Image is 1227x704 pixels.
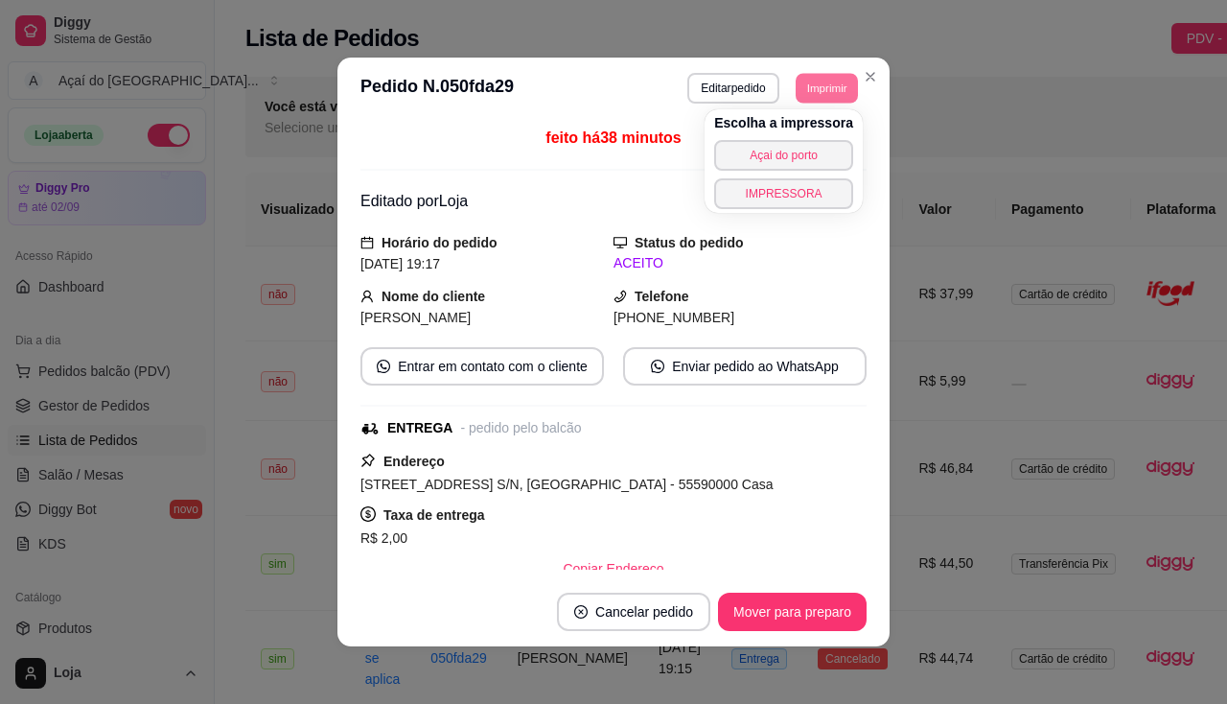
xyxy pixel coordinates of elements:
[796,73,858,103] button: Imprimir
[651,360,664,373] span: whats-app
[714,113,853,132] h4: Escolha a impressora
[360,73,514,104] h3: Pedido N. 050fda29
[360,290,374,303] span: user
[714,178,853,209] button: IMPRESSORA
[613,253,867,273] div: ACEITO
[635,235,744,250] strong: Status do pedido
[360,477,774,492] span: [STREET_ADDRESS] S/N, [GEOGRAPHIC_DATA] - 55590000 Casa
[383,507,485,523] strong: Taxa de entrega
[360,256,440,271] span: [DATE] 19:17
[360,453,376,468] span: pushpin
[613,290,627,303] span: phone
[382,235,498,250] strong: Horário do pedido
[360,530,407,546] span: R$ 2,00
[545,129,681,146] span: feito há 38 minutos
[557,593,710,631] button: close-circleCancelar pedido
[718,593,867,631] button: Mover para preparo
[574,605,588,619] span: close-circle
[360,310,471,325] span: [PERSON_NAME]
[613,236,627,249] span: desktop
[360,506,376,522] span: dollar
[382,289,485,304] strong: Nome do cliente
[635,289,689,304] strong: Telefone
[547,550,679,588] button: Copiar Endereço
[360,236,374,249] span: calendar
[387,418,452,438] div: ENTREGA
[360,347,604,386] button: whats-appEntrar em contato com o cliente
[383,454,445,469] strong: Endereço
[714,140,853,171] button: Açai do porto
[460,418,581,438] div: - pedido pelo balcão
[613,310,734,325] span: [PHONE_NUMBER]
[623,347,867,386] button: whats-appEnviar pedido ao WhatsApp
[360,193,468,209] span: Editado por Loja
[377,360,390,373] span: whats-app
[855,61,886,92] button: Close
[687,73,778,104] button: Editarpedido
